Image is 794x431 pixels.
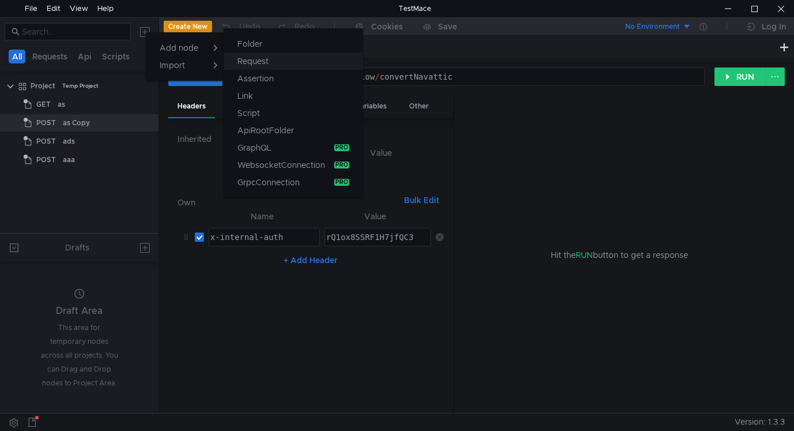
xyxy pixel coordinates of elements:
app-tour-anchor: Assertion [237,72,274,85]
button: Link [224,87,363,104]
app-tour-anchor: GrpcConnection [237,175,300,189]
div: pro [334,144,349,151]
app-tour-anchor: Folder [237,37,262,51]
app-tour-anchor: Script [237,106,260,120]
app-tour-anchor: ApiRootFolder [237,123,294,137]
app-tour-anchor: Link [237,89,253,103]
button: Import [146,57,226,74]
app-tour-anchor: Add node [160,43,198,53]
app-tour-anchor: GraphQL [237,141,271,155]
app-tour-anchor: WebsocketConnection [237,158,325,172]
app-tour-anchor: Import [160,60,185,70]
button: Script [224,104,363,122]
app-tour-anchor: Request [237,54,269,68]
button: Folder [224,35,363,53]
div: pro [334,162,349,168]
div: pro [334,179,349,186]
button: WebsocketConnectionpro [224,156,363,174]
button: Request [224,53,363,70]
button: GrpcConnectionpro [224,174,363,191]
button: Add node [146,39,226,57]
button: GraphQLpro [224,139,363,156]
button: Assertion [224,70,363,87]
button: ApiRootFolder [224,122,363,139]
